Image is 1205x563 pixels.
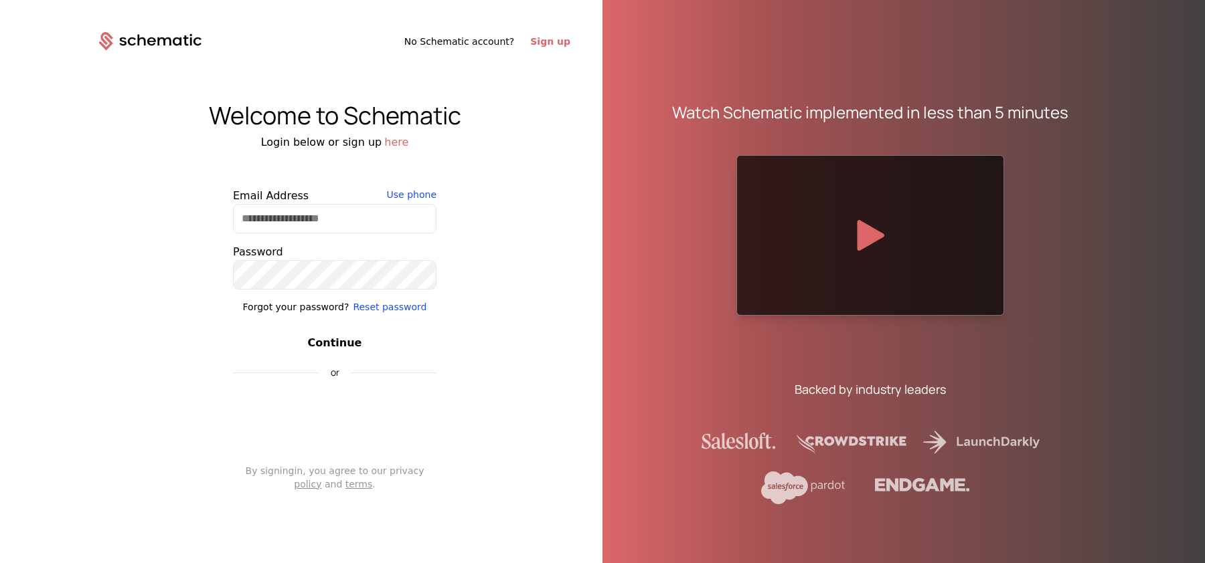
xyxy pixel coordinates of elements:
[67,102,602,129] div: Welcome to Schematic
[279,395,409,411] span: Continue with Google
[233,389,436,416] button: Continue with Google
[233,335,436,351] button: Continue
[345,479,373,489] a: terms
[384,134,408,150] button: here
[530,35,570,48] button: Sign up
[353,300,426,314] button: Reset password
[280,433,408,446] span: Continue with Github
[795,380,946,399] div: Backed by industry leaders
[404,35,515,48] span: No Schematic account?
[233,464,436,491] div: By signing in , you agree to our privacy and .
[233,427,436,453] button: Continue with Github
[294,479,321,489] a: policy
[387,188,436,201] button: Use phone
[320,368,350,377] span: or
[672,102,1068,123] div: Watch Schematic implemented in less than 5 minutes
[243,300,349,314] div: Forgot your password?
[67,134,602,150] div: Login below or sign up
[233,188,436,204] label: Email Address
[233,244,436,260] label: Password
